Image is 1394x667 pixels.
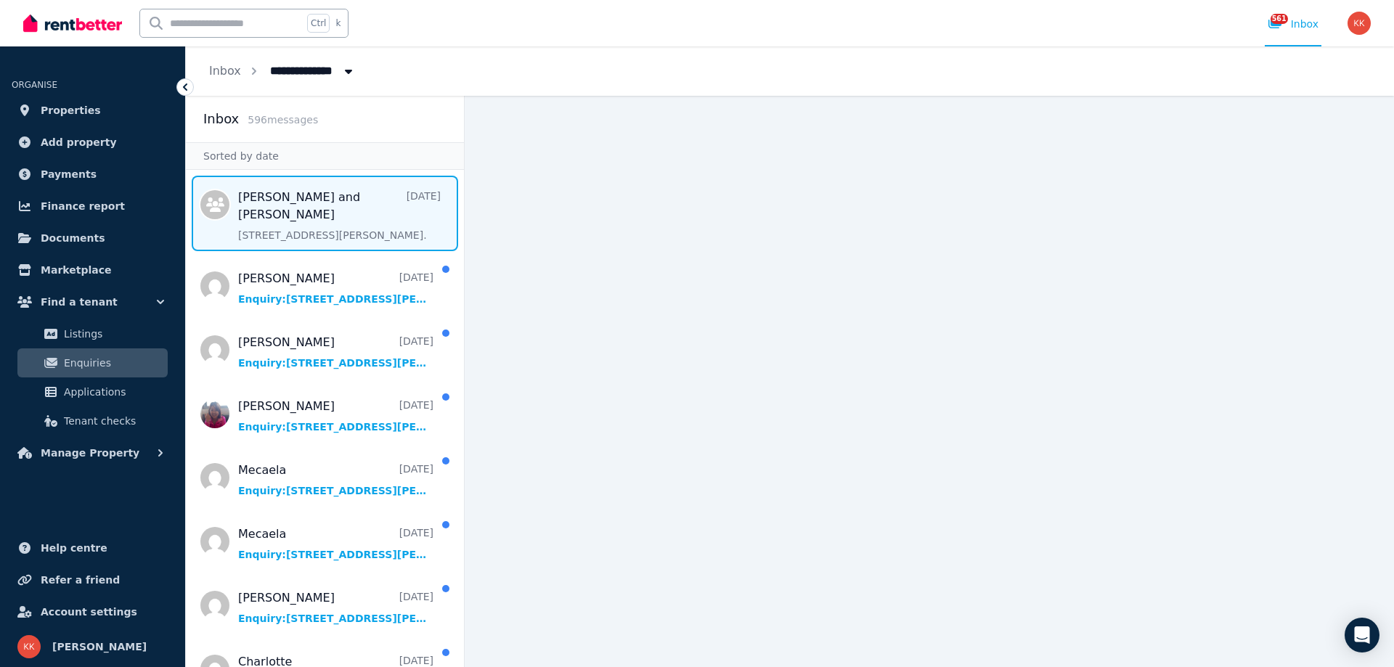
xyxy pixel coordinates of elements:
[248,114,318,126] span: 596 message s
[12,597,174,626] a: Account settings
[307,14,330,33] span: Ctrl
[1268,17,1318,31] div: Inbox
[203,109,239,129] h2: Inbox
[12,533,174,562] a: Help centre
[1348,12,1371,35] img: Kate Kramara
[17,348,168,377] a: Enquiries
[41,571,120,589] span: Refer a friend
[17,377,168,406] a: Applications
[1345,618,1379,652] div: Open Intercom Messenger
[52,638,147,655] span: [PERSON_NAME]
[64,383,162,401] span: Applications
[41,444,139,462] span: Manage Property
[12,438,174,467] button: Manage Property
[238,589,433,626] a: [PERSON_NAME][DATE]Enquiry:[STREET_ADDRESS][PERSON_NAME].
[12,80,57,90] span: ORGANISE
[12,565,174,594] a: Refer a friend
[238,462,433,498] a: Mecaela[DATE]Enquiry:[STREET_ADDRESS][PERSON_NAME].
[238,189,441,242] a: [PERSON_NAME] and [PERSON_NAME][DATE][STREET_ADDRESS][PERSON_NAME].
[335,17,341,29] span: k
[12,192,174,221] a: Finance report
[41,603,137,621] span: Account settings
[41,261,111,279] span: Marketplace
[238,525,433,562] a: Mecaela[DATE]Enquiry:[STREET_ADDRESS][PERSON_NAME].
[23,12,122,34] img: RentBetter
[41,102,101,119] span: Properties
[238,334,433,370] a: [PERSON_NAME][DATE]Enquiry:[STREET_ADDRESS][PERSON_NAME].
[17,406,168,435] a: Tenant checks
[41,539,107,557] span: Help centre
[1271,14,1288,24] span: 561
[64,412,162,430] span: Tenant checks
[12,255,174,285] a: Marketplace
[186,170,464,667] nav: Message list
[186,46,379,96] nav: Breadcrumb
[64,325,162,343] span: Listings
[209,64,241,78] a: Inbox
[238,270,433,306] a: [PERSON_NAME][DATE]Enquiry:[STREET_ADDRESS][PERSON_NAME].
[64,354,162,372] span: Enquiries
[12,96,174,125] a: Properties
[12,224,174,253] a: Documents
[17,319,168,348] a: Listings
[12,160,174,189] a: Payments
[17,635,41,658] img: Kate Kramara
[41,165,97,183] span: Payments
[186,142,464,170] div: Sorted by date
[41,134,117,151] span: Add property
[12,128,174,157] a: Add property
[238,398,433,434] a: [PERSON_NAME][DATE]Enquiry:[STREET_ADDRESS][PERSON_NAME].
[41,229,105,247] span: Documents
[41,197,125,215] span: Finance report
[41,293,118,311] span: Find a tenant
[12,287,174,316] button: Find a tenant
